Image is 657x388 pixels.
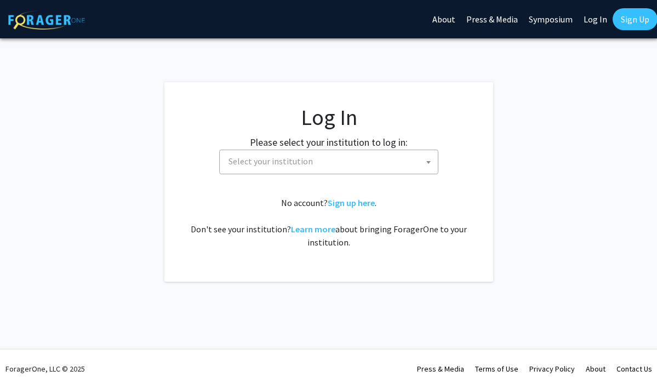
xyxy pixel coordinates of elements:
[475,364,518,374] a: Terms of Use
[616,364,652,374] a: Contact Us
[5,350,85,388] div: ForagerOne, LLC © 2025
[250,135,408,150] label: Please select your institution to log in:
[328,197,375,208] a: Sign up here
[417,364,464,374] a: Press & Media
[8,10,85,30] img: ForagerOne Logo
[228,156,313,167] span: Select your institution
[586,364,605,374] a: About
[224,150,438,173] span: Select your institution
[529,364,575,374] a: Privacy Policy
[186,104,471,130] h1: Log In
[291,224,335,235] a: Learn more about bringing ForagerOne to your institution
[219,150,438,174] span: Select your institution
[186,196,471,249] div: No account? . Don't see your institution? about bringing ForagerOne to your institution.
